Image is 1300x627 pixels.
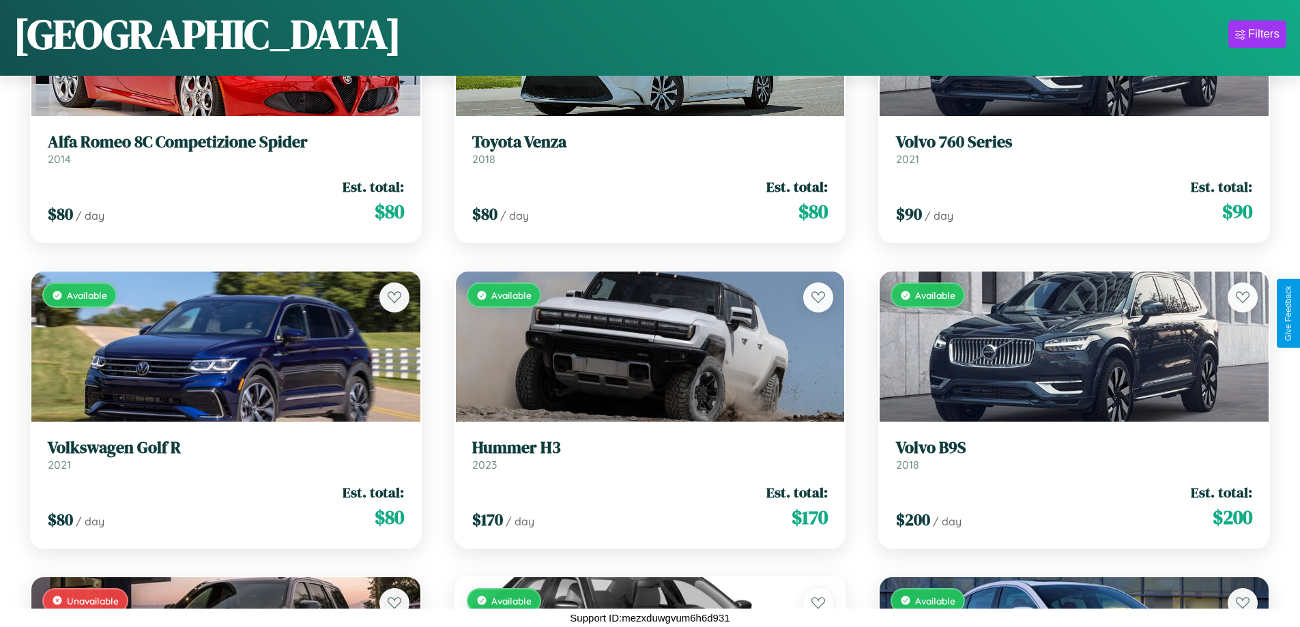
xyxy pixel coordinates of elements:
span: 2018 [472,152,495,166]
p: Support ID: mezxduwgvum6h6d931 [570,609,730,627]
span: Available [915,595,955,607]
span: Est. total: [766,482,828,502]
span: $ 80 [798,198,828,225]
a: Alfa Romeo 8C Competizione Spider2014 [48,132,404,166]
span: Est. total: [343,177,404,196]
span: / day [925,209,953,222]
span: Est. total: [766,177,828,196]
a: Hummer H32023 [472,438,828,471]
span: Est. total: [1191,177,1252,196]
h3: Toyota Venza [472,132,828,152]
span: $ 170 [792,504,828,531]
span: Available [67,289,107,301]
a: Volkswagen Golf R2021 [48,438,404,471]
span: Est. total: [1191,482,1252,502]
h3: Volvo B9S [896,438,1252,458]
span: 2014 [48,152,71,166]
a: Toyota Venza2018 [472,132,828,166]
span: $ 80 [472,203,497,225]
span: $ 200 [896,508,930,531]
span: / day [506,514,534,528]
span: $ 80 [375,504,404,531]
a: Volvo 760 Series2021 [896,132,1252,166]
h3: Alfa Romeo 8C Competizione Spider [48,132,404,152]
span: $ 170 [472,508,503,531]
span: $ 80 [375,198,404,225]
span: / day [500,209,529,222]
span: $ 90 [896,203,922,225]
span: Available [491,595,532,607]
button: Filters [1228,20,1286,48]
a: Volvo B9S2018 [896,438,1252,471]
span: 2023 [472,458,497,471]
span: / day [76,209,104,222]
span: Available [491,289,532,301]
span: 2021 [48,458,71,471]
span: / day [76,514,104,528]
span: Est. total: [343,482,404,502]
span: Available [915,289,955,301]
h3: Volvo 760 Series [896,132,1252,152]
span: $ 80 [48,203,73,225]
span: Unavailable [67,595,119,607]
h3: Hummer H3 [472,438,828,458]
span: $ 200 [1213,504,1252,531]
span: $ 80 [48,508,73,531]
span: 2018 [896,458,919,471]
div: Give Feedback [1284,286,1293,341]
span: / day [933,514,962,528]
span: $ 90 [1222,198,1252,225]
h1: [GEOGRAPHIC_DATA] [14,6,401,62]
div: Filters [1248,27,1280,41]
span: 2021 [896,152,919,166]
h3: Volkswagen Golf R [48,438,404,458]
